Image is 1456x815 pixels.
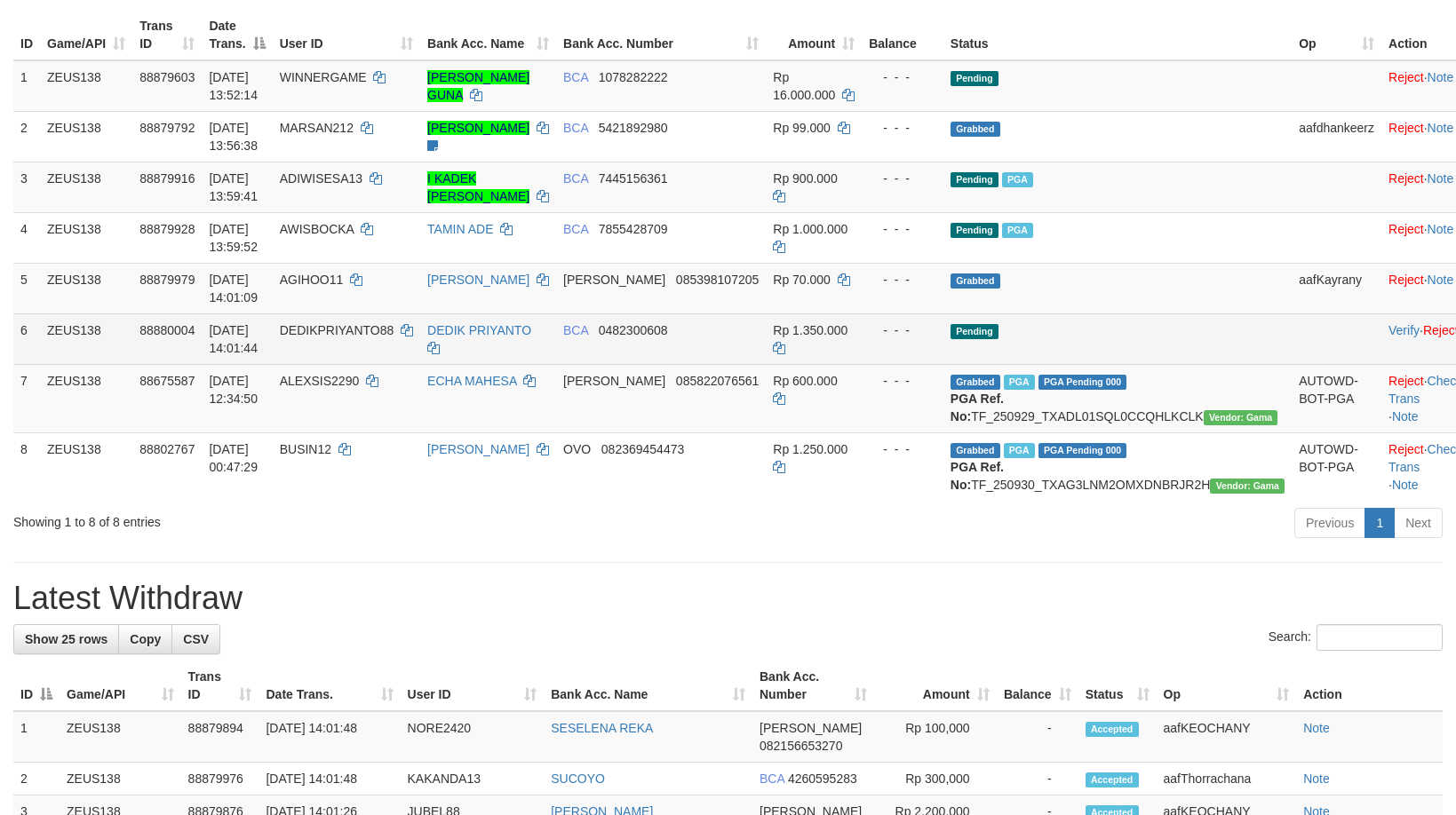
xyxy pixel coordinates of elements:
td: NORE2420 [401,711,545,763]
div: - - - [869,220,936,238]
span: DEDIKPRIYANTO88 [280,323,394,337]
span: ADIWISESA13 [280,171,362,186]
span: [DATE] 13:56:38 [209,121,258,153]
span: Rp 1.000.000 [773,222,847,236]
a: Previous [1294,508,1365,538]
th: Trans ID: activate to sort column ascending [132,10,202,60]
b: PGA Ref. No: [951,460,1004,492]
span: BCA [760,771,784,786]
div: - - - [869,170,936,187]
a: TAMIN ADE [427,222,493,236]
a: Reject [1388,121,1424,135]
span: Marked by aafsreyleap [1004,443,1035,458]
span: MARSAN212 [280,121,354,135]
span: 88879928 [139,222,195,236]
a: Reject [1388,171,1424,186]
td: [DATE] 14:01:48 [259,763,400,795]
span: AWISBOCKA [280,222,354,236]
span: Copy 7445156361 to clipboard [599,171,668,186]
span: 88880004 [139,323,195,337]
span: OVO [563,442,591,456]
td: 4 [13,212,40,263]
a: 1 [1365,508,1395,538]
span: Copy 5421892980 to clipboard [599,121,668,135]
span: Rp 900.000 [773,171,837,186]
td: 1 [13,60,40,112]
td: aafdhankeerz [1292,111,1381,162]
td: 5 [13,263,40,313]
th: Bank Acc. Name: activate to sort column ascending [544,661,752,711]
td: aafKayrany [1292,263,1381,313]
span: Grabbed [951,443,1000,458]
th: Bank Acc. Name: activate to sort column ascending [420,10,556,60]
th: Bank Acc. Number: activate to sort column ascending [556,10,766,60]
td: ZEUS138 [40,111,132,162]
a: Note [1428,70,1454,84]
span: [DATE] 13:52:14 [209,70,258,102]
span: Rp 600.000 [773,374,837,388]
span: Rp 70.000 [773,273,831,287]
span: Copy 082369454473 to clipboard [601,442,684,456]
span: BCA [563,121,588,135]
a: Reject [1388,222,1424,236]
th: Game/API: activate to sort column ascending [60,661,181,711]
b: PGA Ref. No: [951,392,1004,423]
a: Note [1428,171,1454,186]
td: TF_250929_TXADL01SQL0CCQHLKCLK [943,364,1292,432]
th: Amount: activate to sort column ascending [766,10,862,60]
span: Pending [951,223,999,238]
span: 88879916 [139,171,195,186]
a: Verify [1388,323,1420,337]
a: [PERSON_NAME] GUNA [427,70,529,102]
td: ZEUS138 [60,711,181,763]
span: AGIHOO11 [280,273,344,287]
span: Marked by aafpengsreynich [1002,223,1033,238]
input: Search: [1317,624,1443,651]
a: SESELENA REKA [551,721,653,735]
td: 8 [13,432,40,501]
span: BCA [563,222,588,236]
span: BCA [563,171,588,186]
th: Status: activate to sort column ascending [1078,661,1157,711]
th: Date Trans.: activate to sort column ascending [259,661,400,711]
th: User ID: activate to sort column ascending [401,661,545,711]
span: Accepted [1086,772,1139,787]
span: Copy 082156653270 to clipboard [760,739,842,753]
span: Grabbed [951,273,1000,289]
a: Note [1428,273,1454,287]
span: Marked by aafpengsreynich [1002,172,1033,187]
span: WINNERGAME [280,70,367,84]
span: Vendor URL: https://trx31.1velocity.biz [1204,410,1278,425]
th: ID: activate to sort column descending [13,661,60,711]
a: Reject [1388,273,1424,287]
td: AUTOWD-BOT-PGA [1292,432,1381,501]
h1: Latest Withdraw [13,581,1443,616]
td: Rp 100,000 [874,711,997,763]
a: CSV [171,624,220,654]
span: Copy 085822076561 to clipboard [676,374,759,388]
th: Action [1296,661,1443,711]
th: Op: activate to sort column ascending [1157,661,1297,711]
span: Copy 1078282222 to clipboard [599,70,668,84]
span: Grabbed [951,122,1000,137]
a: Note [1428,121,1454,135]
td: - [997,763,1078,795]
th: User ID: activate to sort column ascending [273,10,420,60]
span: 88879979 [139,273,195,287]
span: Pending [951,172,999,187]
td: ZEUS138 [40,212,132,263]
a: Reject [1388,374,1424,388]
td: AUTOWD-BOT-PGA [1292,364,1381,432]
td: [DATE] 14:01:48 [259,711,400,763]
div: - - - [869,440,936,458]
span: 88802767 [139,442,195,456]
span: BCA [563,323,588,337]
span: [DATE] 13:59:52 [209,222,258,254]
td: 2 [13,111,40,162]
td: 2 [13,763,60,795]
td: ZEUS138 [60,763,181,795]
span: Pending [951,324,999,339]
a: [PERSON_NAME] [427,442,529,456]
span: CSV [183,632,209,646]
span: 88675587 [139,374,195,388]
